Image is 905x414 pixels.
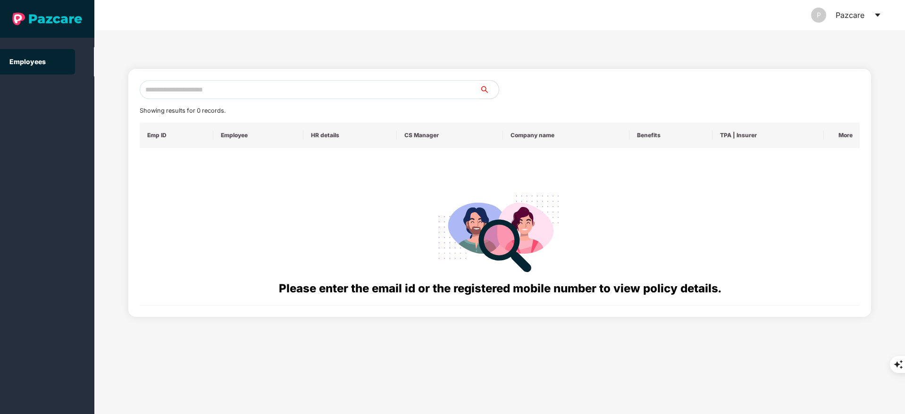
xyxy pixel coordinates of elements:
[303,123,396,148] th: HR details
[397,123,503,148] th: CS Manager
[874,11,881,19] span: caret-down
[140,107,226,114] span: Showing results for 0 records.
[479,80,499,99] button: search
[824,123,860,148] th: More
[817,8,821,23] span: P
[279,282,721,295] span: Please enter the email id or the registered mobile number to view policy details.
[9,58,46,66] a: Employees
[213,123,303,148] th: Employee
[140,123,214,148] th: Emp ID
[712,123,824,148] th: TPA | Insurer
[479,86,499,93] span: search
[432,184,568,280] img: svg+xml;base64,PHN2ZyB4bWxucz0iaHR0cDovL3d3dy53My5vcmcvMjAwMC9zdmciIHdpZHRoPSIyODgiIGhlaWdodD0iMj...
[503,123,629,148] th: Company name
[629,123,712,148] th: Benefits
